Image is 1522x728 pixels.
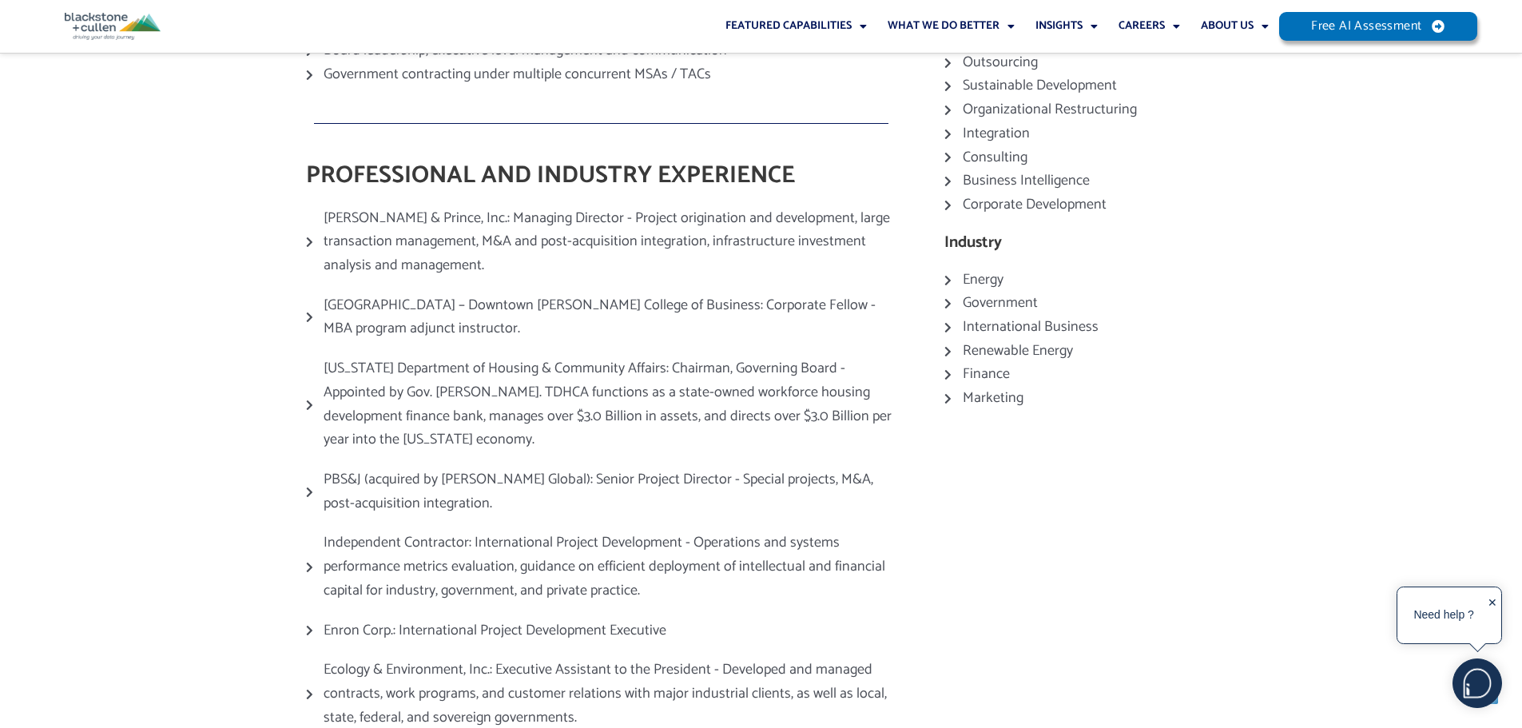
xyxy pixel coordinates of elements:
[959,146,1027,170] span: Consulting
[320,531,896,603] span: Independent Contractor: International Project Development - Operations and systems performance me...
[1488,591,1497,641] div: ✕
[959,292,1038,316] span: Government
[959,363,1010,387] span: Finance
[1279,12,1477,41] a: Free AI Assessment
[320,207,896,278] span: [PERSON_NAME] & Prince, Inc.: Managing Director - Project origination and development, large tran...
[959,193,1107,217] span: Corporate Development
[959,316,1099,340] span: International Business
[1453,659,1501,707] img: users%2F5SSOSaKfQqXq3cFEnIZRYMEs4ra2%2Fmedia%2Fimages%2F-Bulle%20blanche%20sans%20fond%20%2B%20ma...
[944,233,1169,253] h4: Industry
[959,269,1003,292] span: Energy
[320,357,896,452] span: [US_STATE] Department of Housing & Community Affairs: Chairman, Governing Board - Appointed by Go...
[320,294,896,341] span: [GEOGRAPHIC_DATA] – Downtown [PERSON_NAME] College of Business: Corporate Fellow - MBA program ad...
[320,63,711,87] span: Government contracting under multiple concurrent MSAs / TACs
[959,340,1073,364] span: Renewable Energy
[959,387,1023,411] span: Marketing
[959,169,1090,193] span: Business Intelligence
[320,468,896,515] span: PBS&J (acquired by [PERSON_NAME] Global): Senior Project Director - Special projects, M&A, post-a...
[306,160,897,191] h2: PROFESSIONAL AND INDUSTRY EXPERIENCE
[959,51,1038,75] span: Outsourcing
[959,122,1030,146] span: Integration
[959,74,1117,98] span: Sustainable Development
[320,619,666,643] span: Enron Corp.: International Project Development Executive
[1400,590,1488,641] div: Need help ?
[959,98,1137,122] span: Organizational Restructuring
[1311,20,1421,33] span: Free AI Assessment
